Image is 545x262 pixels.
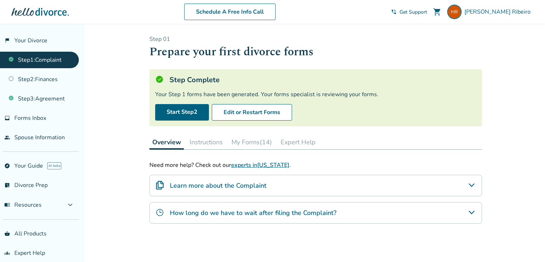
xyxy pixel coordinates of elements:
[4,115,10,121] span: inbox
[4,135,10,140] span: people
[155,90,476,98] div: Your Step 1 forms have been generated. Your forms specialist is reviewing your forms.
[229,135,275,149] button: My Forms(14)
[231,161,289,169] a: experts in[US_STATE]
[184,4,276,20] a: Schedule A Free Info Call
[155,104,209,121] a: Start Step2
[47,162,61,169] span: AI beta
[149,35,482,43] p: Step 0 1
[212,104,292,121] button: Edit or Restart Forms
[170,181,267,190] h4: Learn more about the Complaint
[4,250,10,256] span: groups
[149,202,482,224] div: How long do we have to wait after filing the Complaint?
[156,208,164,217] img: How long do we have to wait after filing the Complaint?
[4,163,10,169] span: explore
[433,8,441,16] span: shopping_cart
[156,181,164,190] img: Learn more about the Complaint
[4,231,10,237] span: shopping_basket
[400,9,427,15] span: Get Support
[509,228,545,262] iframe: Chat Widget
[4,38,10,43] span: flag_2
[149,175,482,196] div: Learn more about the Complaint
[170,208,336,217] h4: How long do we have to wait after filing the Complaint?
[4,202,10,208] span: menu_book
[464,8,534,16] span: [PERSON_NAME] Ribeiro
[391,9,397,15] span: phone_in_talk
[169,75,220,85] h5: Step Complete
[278,135,319,149] button: Expert Help
[4,182,10,188] span: list_alt_check
[14,114,46,122] span: Forms Inbox
[149,43,482,61] h1: Prepare your first divorce forms
[4,201,42,209] span: Resources
[391,9,427,15] a: phone_in_talkGet Support
[447,5,462,19] img: hugo.mesquita.ribeiro@gmail.com
[66,201,75,209] span: expand_more
[149,135,184,150] button: Overview
[187,135,226,149] button: Instructions
[149,161,482,169] p: Need more help? Check out our .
